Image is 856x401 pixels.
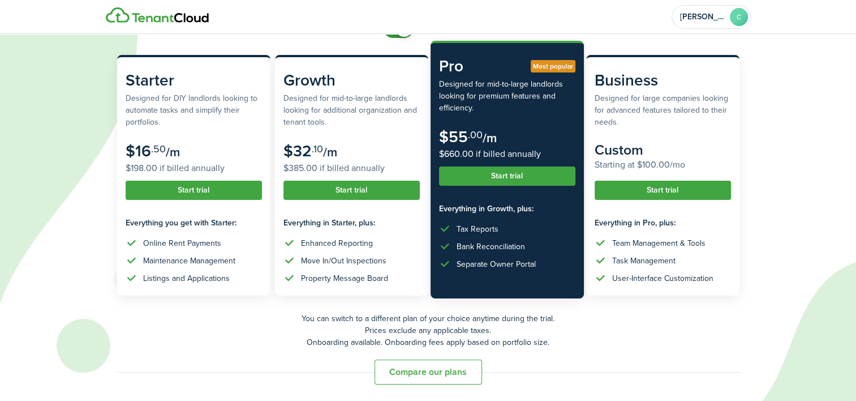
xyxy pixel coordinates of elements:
[730,8,748,26] avatar-text: C
[283,161,420,175] subscription-pricing-card-price-annual: $385.00 if billed annually
[672,5,751,29] button: Open menu
[283,92,420,128] subscription-pricing-card-description: Designed for mid-to-large landlords looking for additional organization and tenant tools.
[439,125,468,148] subscription-pricing-card-price-amount: $55
[612,237,706,249] div: Team Management & Tools
[126,92,262,128] subscription-pricing-card-description: Designed for DIY landlords looking to automate tasks and simplify their portfolios.
[457,241,525,253] div: Bank Reconciliation
[595,158,731,172] subscription-pricing-card-price-annual: Starting at $100.00/mo
[439,167,575,186] button: Start trial
[126,161,262,175] subscription-pricing-card-price-annual: $198.00 if billed annually
[612,255,676,267] div: Task Management
[595,181,731,200] button: Start trial
[439,147,575,161] subscription-pricing-card-price-annual: $660.00 if billed annually
[126,139,151,163] subscription-pricing-card-price-amount: $16
[595,217,731,229] subscription-pricing-card-features-title: Everything in Pro, plus:
[457,258,536,270] div: Separate Owner Portal
[375,360,482,385] button: Compare our plans
[126,181,262,200] button: Start trial
[166,143,180,161] subscription-pricing-card-price-period: /m
[595,69,731,92] subscription-pricing-card-title: Business
[533,61,573,71] span: Most popular
[457,223,498,235] div: Tax Reports
[439,78,575,114] subscription-pricing-card-description: Designed for mid-to-large landlords looking for premium features and efficiency.
[283,181,420,200] button: Start trial
[126,217,262,229] subscription-pricing-card-features-title: Everything you get with Starter:
[483,129,497,147] subscription-pricing-card-price-period: /m
[283,139,312,163] subscription-pricing-card-price-amount: $32
[595,139,643,160] subscription-pricing-card-price-amount: Custom
[301,255,386,267] div: Move In/Out Inspections
[301,272,388,284] div: Property Message Board
[323,143,337,161] subscription-pricing-card-price-period: /m
[106,7,209,23] img: Logo
[612,272,713,284] div: User-Interface Customization
[312,142,323,156] subscription-pricing-card-price-cents: .10
[439,203,575,215] subscription-pricing-card-features-title: Everything in Growth, plus:
[117,313,739,348] p: You can switch to a different plan of your choice anytime during the trial. Prices exclude any ap...
[151,142,166,156] subscription-pricing-card-price-cents: .50
[301,237,373,249] div: Enhanced Reporting
[680,13,725,21] span: clifford
[283,217,420,229] subscription-pricing-card-features-title: Everything in Starter, plus:
[468,127,483,142] subscription-pricing-card-price-cents: .00
[143,272,230,284] div: Listings and Applications
[283,69,420,92] subscription-pricing-card-title: Growth
[143,237,221,249] div: Online Rent Payments
[126,69,262,92] subscription-pricing-card-title: Starter
[439,54,575,78] subscription-pricing-card-title: Pro
[595,92,731,128] subscription-pricing-card-description: Designed for large companies looking for advanced features tailored to their needs.
[143,255,235,267] div: Maintenance Management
